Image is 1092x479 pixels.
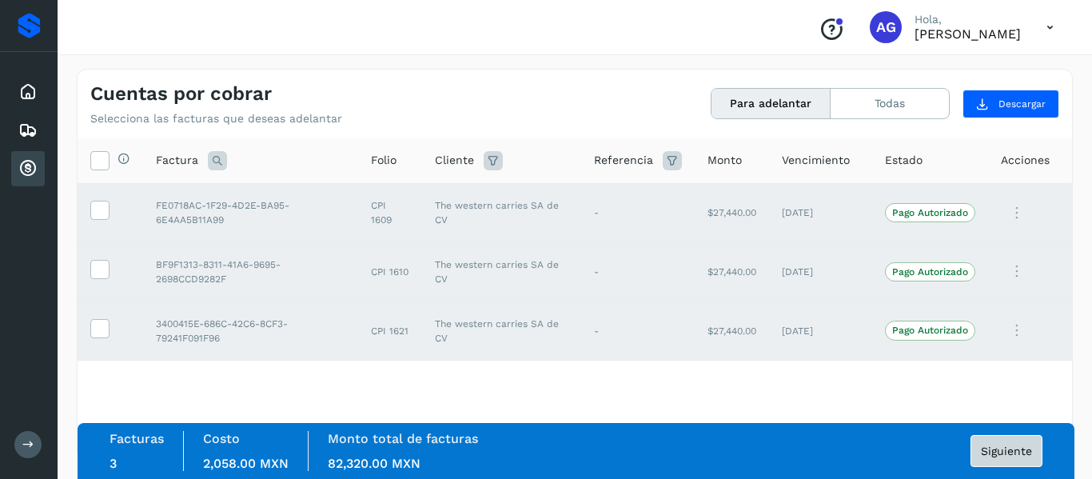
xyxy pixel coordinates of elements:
[711,89,831,118] button: Para adelantar
[707,152,742,169] span: Monto
[1001,152,1050,169] span: Acciones
[11,113,45,148] div: Embarques
[769,301,872,361] td: [DATE]
[435,152,474,169] span: Cliente
[892,207,968,218] p: Pago Autorizado
[358,301,423,361] td: CPI 1621
[203,431,240,446] label: Costo
[915,13,1021,26] p: Hola,
[328,456,420,471] span: 82,320.00 MXN
[769,242,872,301] td: [DATE]
[328,431,478,446] label: Monto total de facturas
[831,89,949,118] button: Todas
[358,242,423,301] td: CPI 1610
[892,325,968,336] p: Pago Autorizado
[143,242,358,301] td: BF9F1313-8311-41A6-9695-2698CCD9282F
[422,183,581,242] td: The western carries SA de CV
[581,301,695,361] td: -
[581,183,695,242] td: -
[422,301,581,361] td: The western carries SA de CV
[90,112,342,126] p: Selecciona las facturas que deseas adelantar
[581,242,695,301] td: -
[981,445,1032,457] span: Siguiente
[156,152,198,169] span: Factura
[885,152,923,169] span: Estado
[695,301,769,361] td: $27,440.00
[11,74,45,110] div: Inicio
[594,152,653,169] span: Referencia
[695,183,769,242] td: $27,440.00
[11,151,45,186] div: Cuentas por cobrar
[143,301,358,361] td: 3400415E-686C-42C6-8CF3-79241F091F96
[371,152,397,169] span: Folio
[143,183,358,242] td: FE0718AC-1F29-4D2E-BA95-6E4AA5B11A99
[769,183,872,242] td: [DATE]
[110,431,164,446] label: Facturas
[915,26,1021,42] p: ALFONSO García Flores
[782,152,850,169] span: Vencimiento
[90,82,272,106] h4: Cuentas por cobrar
[422,242,581,301] td: The western carries SA de CV
[970,435,1042,467] button: Siguiente
[962,90,1059,118] button: Descargar
[110,456,117,471] span: 3
[998,97,1046,111] span: Descargar
[695,242,769,301] td: $27,440.00
[203,456,289,471] span: 2,058.00 MXN
[358,183,423,242] td: CPI 1609
[892,266,968,277] p: Pago Autorizado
